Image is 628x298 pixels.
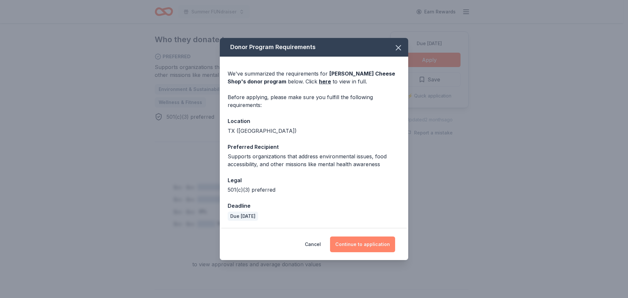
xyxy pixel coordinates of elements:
button: Continue to application [330,237,395,252]
div: Preferred Recipient [228,143,400,151]
div: Donor Program Requirements [220,38,408,57]
div: Supports organizations that address environmental issues, food accessibility, and other missions ... [228,152,400,168]
div: Deadline [228,202,400,210]
div: TX ([GEOGRAPHIC_DATA]) [228,127,400,135]
div: Location [228,117,400,125]
div: We've summarized the requirements for below. Click to view in full. [228,70,400,85]
div: Due [DATE] [228,212,258,221]
div: Before applying, please make sure you fulfill the following requirements: [228,93,400,109]
div: 501(c)(3) preferred [228,186,400,194]
a: here [319,78,331,85]
div: Legal [228,176,400,184]
button: Cancel [305,237,321,252]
